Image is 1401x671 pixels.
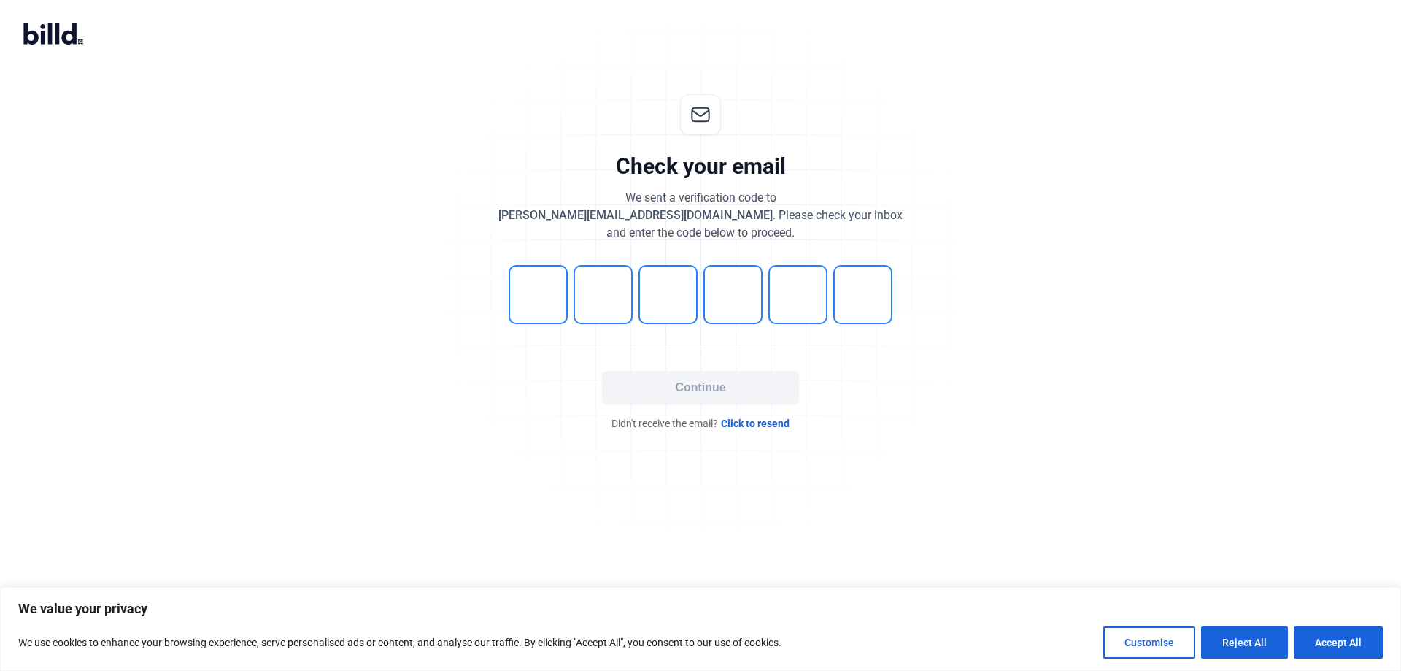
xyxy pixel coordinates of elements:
span: [PERSON_NAME][EMAIL_ADDRESS][DOMAIN_NAME] [498,208,773,222]
button: Continue [602,371,799,404]
p: We use cookies to enhance your browsing experience, serve personalised ads or content, and analys... [18,634,781,651]
button: Customise [1103,626,1195,659]
div: Check your email [616,153,786,180]
button: Accept All [1294,626,1383,659]
span: Click to resend [721,416,790,431]
div: Didn't receive the email? [482,416,919,431]
div: We sent a verification code to . Please check your inbox and enter the code below to proceed. [498,189,903,242]
button: Reject All [1201,626,1288,659]
p: We value your privacy [18,600,1383,618]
